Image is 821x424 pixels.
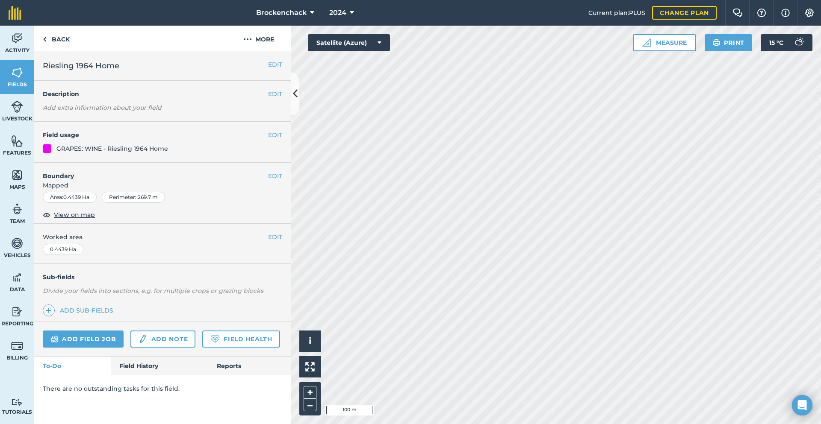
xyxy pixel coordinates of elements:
button: View on map [43,210,95,220]
img: svg+xml;base64,PD94bWwgdmVyc2lvbj0iMS4wIiBlbmNvZGluZz0idXRmLTgiPz4KPCEtLSBHZW5lcmF0b3I6IEFkb2JlIE... [138,334,148,344]
button: + [304,386,316,399]
a: Field Health [202,330,280,348]
div: GRAPES: WINE - Riesling 1964 Home [56,144,168,153]
img: A cog icon [804,9,815,17]
span: 2024 [329,8,346,18]
a: Field History [111,357,208,375]
img: svg+xml;base64,PHN2ZyB4bWxucz0iaHR0cDovL3d3dy53My5vcmcvMjAwMC9zdmciIHdpZHRoPSI1NiIgaGVpZ2h0PSI2MC... [11,135,23,147]
img: Four arrows, one pointing top left, one top right, one bottom right and the last bottom left [305,362,315,371]
h4: Field usage [43,130,268,140]
img: svg+xml;base64,PD94bWwgdmVyc2lvbj0iMS4wIiBlbmNvZGluZz0idXRmLTgiPz4KPCEtLSBHZW5lcmF0b3I6IEFkb2JlIE... [11,398,23,406]
button: Measure [633,34,696,51]
img: svg+xml;base64,PD94bWwgdmVyc2lvbj0iMS4wIiBlbmNvZGluZz0idXRmLTgiPz4KPCEtLSBHZW5lcmF0b3I6IEFkb2JlIE... [11,271,23,284]
img: Ruler icon [642,38,651,47]
span: Worked area [43,232,282,242]
img: svg+xml;base64,PD94bWwgdmVyc2lvbj0iMS4wIiBlbmNvZGluZz0idXRmLTgiPz4KPCEtLSBHZW5lcmF0b3I6IEFkb2JlIE... [11,339,23,352]
h4: Description [43,89,282,99]
span: Riesling 1964 Home [43,60,119,72]
button: EDIT [268,232,282,242]
img: svg+xml;base64,PHN2ZyB4bWxucz0iaHR0cDovL3d3dy53My5vcmcvMjAwMC9zdmciIHdpZHRoPSIxNCIgaGVpZ2h0PSIyNC... [46,305,52,316]
button: Satellite (Azure) [308,34,390,51]
button: i [299,330,321,352]
button: EDIT [268,171,282,181]
span: View on map [54,210,95,219]
span: i [309,336,311,346]
a: Add sub-fields [43,304,117,316]
a: Change plan [652,6,717,20]
p: There are no outstanding tasks for this field. [43,384,282,393]
a: Add note [130,330,195,348]
button: EDIT [268,130,282,140]
span: Mapped [34,181,291,190]
img: svg+xml;base64,PD94bWwgdmVyc2lvbj0iMS4wIiBlbmNvZGluZz0idXRmLTgiPz4KPCEtLSBHZW5lcmF0b3I6IEFkb2JlIE... [11,100,23,113]
img: svg+xml;base64,PHN2ZyB4bWxucz0iaHR0cDovL3d3dy53My5vcmcvMjAwMC9zdmciIHdpZHRoPSIxOCIgaGVpZ2h0PSIyNC... [43,210,50,220]
img: fieldmargin Logo [9,6,21,20]
button: – [304,399,316,411]
div: 0.4439 Ha [43,244,83,255]
a: Add field job [43,330,124,348]
img: svg+xml;base64,PHN2ZyB4bWxucz0iaHR0cDovL3d3dy53My5vcmcvMjAwMC9zdmciIHdpZHRoPSIxOSIgaGVpZ2h0PSIyNC... [712,38,721,48]
img: A question mark icon [756,9,767,17]
button: EDIT [268,89,282,99]
img: svg+xml;base64,PD94bWwgdmVyc2lvbj0iMS4wIiBlbmNvZGluZz0idXRmLTgiPz4KPCEtLSBHZW5lcmF0b3I6IEFkb2JlIE... [790,34,807,51]
img: svg+xml;base64,PHN2ZyB4bWxucz0iaHR0cDovL3d3dy53My5vcmcvMjAwMC9zdmciIHdpZHRoPSIxNyIgaGVpZ2h0PSIxNy... [781,8,790,18]
img: svg+xml;base64,PHN2ZyB4bWxucz0iaHR0cDovL3d3dy53My5vcmcvMjAwMC9zdmciIHdpZHRoPSIyMCIgaGVpZ2h0PSIyNC... [243,34,252,44]
img: svg+xml;base64,PHN2ZyB4bWxucz0iaHR0cDovL3d3dy53My5vcmcvMjAwMC9zdmciIHdpZHRoPSI1NiIgaGVpZ2h0PSI2MC... [11,169,23,181]
button: EDIT [268,60,282,69]
img: svg+xml;base64,PD94bWwgdmVyc2lvbj0iMS4wIiBlbmNvZGluZz0idXRmLTgiPz4KPCEtLSBHZW5lcmF0b3I6IEFkb2JlIE... [11,305,23,318]
button: Print [705,34,753,51]
a: Back [34,26,78,51]
div: Area : 0.4439 Ha [43,192,97,203]
img: svg+xml;base64,PD94bWwgdmVyc2lvbj0iMS4wIiBlbmNvZGluZz0idXRmLTgiPz4KPCEtLSBHZW5lcmF0b3I6IEFkb2JlIE... [50,334,59,344]
button: 15 °C [761,34,812,51]
span: Brockenchack [256,8,307,18]
span: 15 ° C [769,34,783,51]
img: svg+xml;base64,PHN2ZyB4bWxucz0iaHR0cDovL3d3dy53My5vcmcvMjAwMC9zdmciIHdpZHRoPSI1NiIgaGVpZ2h0PSI2MC... [11,66,23,79]
img: svg+xml;base64,PD94bWwgdmVyc2lvbj0iMS4wIiBlbmNvZGluZz0idXRmLTgiPz4KPCEtLSBHZW5lcmF0b3I6IEFkb2JlIE... [11,203,23,216]
h4: Sub-fields [34,272,291,282]
a: Reports [208,357,291,375]
span: Current plan : PLUS [588,8,645,18]
div: Perimeter : 269.7 m [102,192,165,203]
a: To-Do [34,357,111,375]
img: svg+xml;base64,PD94bWwgdmVyc2lvbj0iMS4wIiBlbmNvZGluZz0idXRmLTgiPz4KPCEtLSBHZW5lcmF0b3I6IEFkb2JlIE... [11,32,23,45]
img: svg+xml;base64,PD94bWwgdmVyc2lvbj0iMS4wIiBlbmNvZGluZz0idXRmLTgiPz4KPCEtLSBHZW5lcmF0b3I6IEFkb2JlIE... [11,237,23,250]
img: svg+xml;base64,PHN2ZyB4bWxucz0iaHR0cDovL3d3dy53My5vcmcvMjAwMC9zdmciIHdpZHRoPSI5IiBoZWlnaHQ9IjI0Ii... [43,34,47,44]
em: Divide your fields into sections, e.g. for multiple crops or grazing blocks [43,287,263,295]
button: More [227,26,291,51]
em: Add extra information about your field [43,104,162,111]
div: Open Intercom Messenger [792,395,812,415]
img: Two speech bubbles overlapping with the left bubble in the forefront [732,9,743,17]
h4: Boundary [34,163,268,181]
